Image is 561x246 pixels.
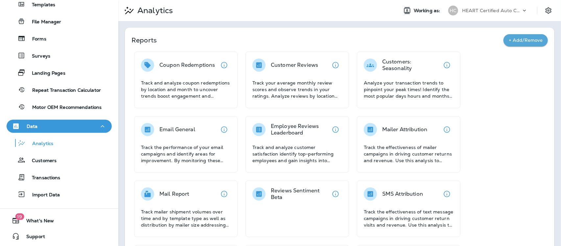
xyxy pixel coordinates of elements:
[159,126,195,133] p: Email General
[7,153,112,167] button: Customers
[252,80,342,99] p: Track your average monthly review scores and observe trends in your ratings. Analyze reviews by l...
[414,8,442,13] span: Working as:
[329,59,342,72] button: View details
[7,14,112,28] button: File Manager
[364,144,454,164] p: Track the effectiveness of mailer campaigns in driving customer returns and revenue. Use this ana...
[26,141,53,147] p: Analytics
[7,170,112,184] button: Transactions
[25,158,57,164] p: Customers
[141,209,231,228] p: Track mailer shipment volumes over time and by template type as well as distribution by mailer si...
[7,230,112,243] button: Support
[271,123,329,136] p: Employee Reviews Leaderboard
[159,191,189,197] p: Mail Report
[26,192,60,198] p: Import Data
[218,187,231,201] button: View details
[7,187,112,201] button: Import Data
[252,144,342,164] p: Track and analyze customer satisfaction identify top-performing employees and gain insights into ...
[440,59,454,72] button: View details
[218,123,231,136] button: View details
[27,124,38,129] p: Data
[7,83,112,97] button: Repeat Transaction Calculator
[7,66,112,80] button: Landing Pages
[25,53,50,60] p: Surveys
[7,214,112,227] button: 19What's New
[7,100,112,114] button: Motor OEM Recommendations
[218,59,231,72] button: View details
[26,36,46,42] p: Forms
[462,8,521,13] p: HEART Certified Auto Care
[382,191,423,197] p: SMS Attribution
[131,36,503,45] p: Reports
[440,187,454,201] button: View details
[503,34,548,46] button: + Add/Remove
[364,80,454,99] p: Analyze your transaction trends to pinpoint your peak times! Identify the most popular days hours...
[329,187,342,201] button: View details
[20,218,54,226] span: What's New
[440,123,454,136] button: View details
[7,32,112,45] button: Forms
[26,105,102,111] p: Motor OEM Recommendations
[543,5,554,16] button: Settings
[271,62,318,68] p: Customer Reviews
[25,70,65,77] p: Landing Pages
[271,187,329,201] p: Reviews Sentiment Beta
[364,209,454,228] p: Track the effectiveness of text message campaigns in driving customer return visits and revenue. ...
[141,80,231,99] p: Track and analyze coupon redemptions by location and month to uncover trends boost engagement and...
[448,6,458,15] div: HC
[382,59,440,72] p: Customers: Seasonality
[7,136,112,150] button: Analytics
[15,213,24,220] span: 19
[135,6,173,15] p: Analytics
[25,2,55,8] p: Templates
[329,123,342,136] button: View details
[25,19,61,25] p: File Manager
[159,62,215,68] p: Coupon Redemptions
[7,120,112,133] button: Data
[7,49,112,62] button: Surveys
[141,144,231,164] p: Track the performance of your email campaigns and identify areas for improvement. By monitoring t...
[25,175,60,181] p: Transactions
[26,87,101,94] p: Repeat Transaction Calculator
[20,234,45,242] span: Support
[382,126,428,133] p: Mailer Attribution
